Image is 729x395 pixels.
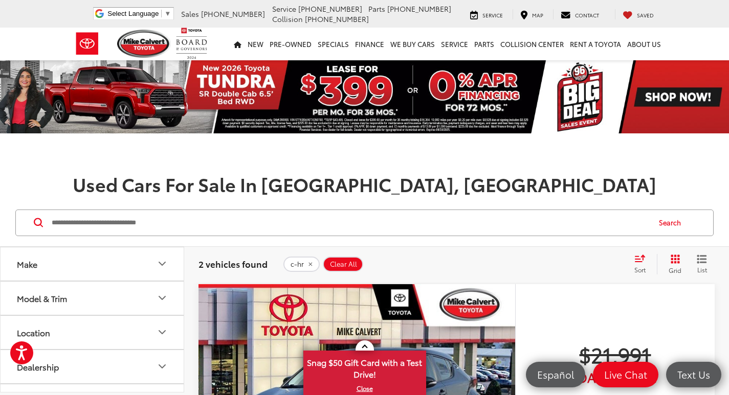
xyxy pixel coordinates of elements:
[637,11,654,19] span: Saved
[267,28,315,60] a: Pre-Owned
[657,254,689,274] button: Grid View
[666,362,721,387] a: Text Us
[156,258,168,270] div: Make
[534,341,697,367] span: $21,991
[305,14,369,24] span: [PHONE_NUMBER]
[482,11,503,19] span: Service
[387,28,438,60] a: WE BUY CARS
[107,10,171,17] a: Select Language​
[107,10,159,17] span: Select Language
[1,350,185,383] button: DealershipDealership
[1,282,185,315] button: Model & TrimModel & Trim
[17,293,67,303] div: Model & Trim
[323,257,363,272] button: Clear All
[1,247,185,281] button: MakeMake
[532,11,543,19] span: Map
[161,10,162,17] span: ​
[231,28,245,60] a: Home
[164,10,171,17] span: ▼
[471,28,497,60] a: Parts
[615,9,661,19] a: My Saved Vehicles
[272,14,303,24] span: Collision
[497,28,567,60] a: Collision Center
[649,210,696,236] button: Search
[462,9,511,19] a: Service
[697,265,707,274] span: List
[330,260,357,268] span: Clear All
[315,28,352,60] a: Specials
[438,28,471,60] a: Service
[156,292,168,304] div: Model & Trim
[624,28,664,60] a: About Us
[298,4,362,14] span: [PHONE_NUMBER]
[17,362,59,371] div: Dealership
[352,28,387,60] a: Finance
[689,254,715,274] button: List View
[599,368,652,381] span: Live Chat
[513,9,551,19] a: Map
[17,259,37,269] div: Make
[672,368,715,381] span: Text Us
[669,266,681,274] span: Grid
[553,9,607,19] a: Contact
[1,316,185,349] button: LocationLocation
[156,326,168,338] div: Location
[201,9,265,19] span: [PHONE_NUMBER]
[567,28,624,60] a: Rent a Toyota
[575,11,599,19] span: Contact
[181,9,199,19] span: Sales
[291,260,304,268] span: c-hr
[117,30,171,58] img: Mike Calvert Toyota
[272,4,296,14] span: Service
[304,352,425,383] span: Snag $50 Gift Card with a Test Drive!
[17,328,50,337] div: Location
[629,254,657,274] button: Select sort value
[198,258,268,270] span: 2 vehicles found
[368,4,385,14] span: Parts
[245,28,267,60] a: New
[387,4,451,14] span: [PHONE_NUMBER]
[593,362,658,387] a: Live Chat
[68,27,106,60] img: Toyota
[532,368,579,381] span: Español
[526,362,585,387] a: Español
[51,211,649,235] input: Search by Make, Model, or Keyword
[634,265,646,274] span: Sort
[283,257,320,272] button: remove c-hr
[156,360,168,373] div: Dealership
